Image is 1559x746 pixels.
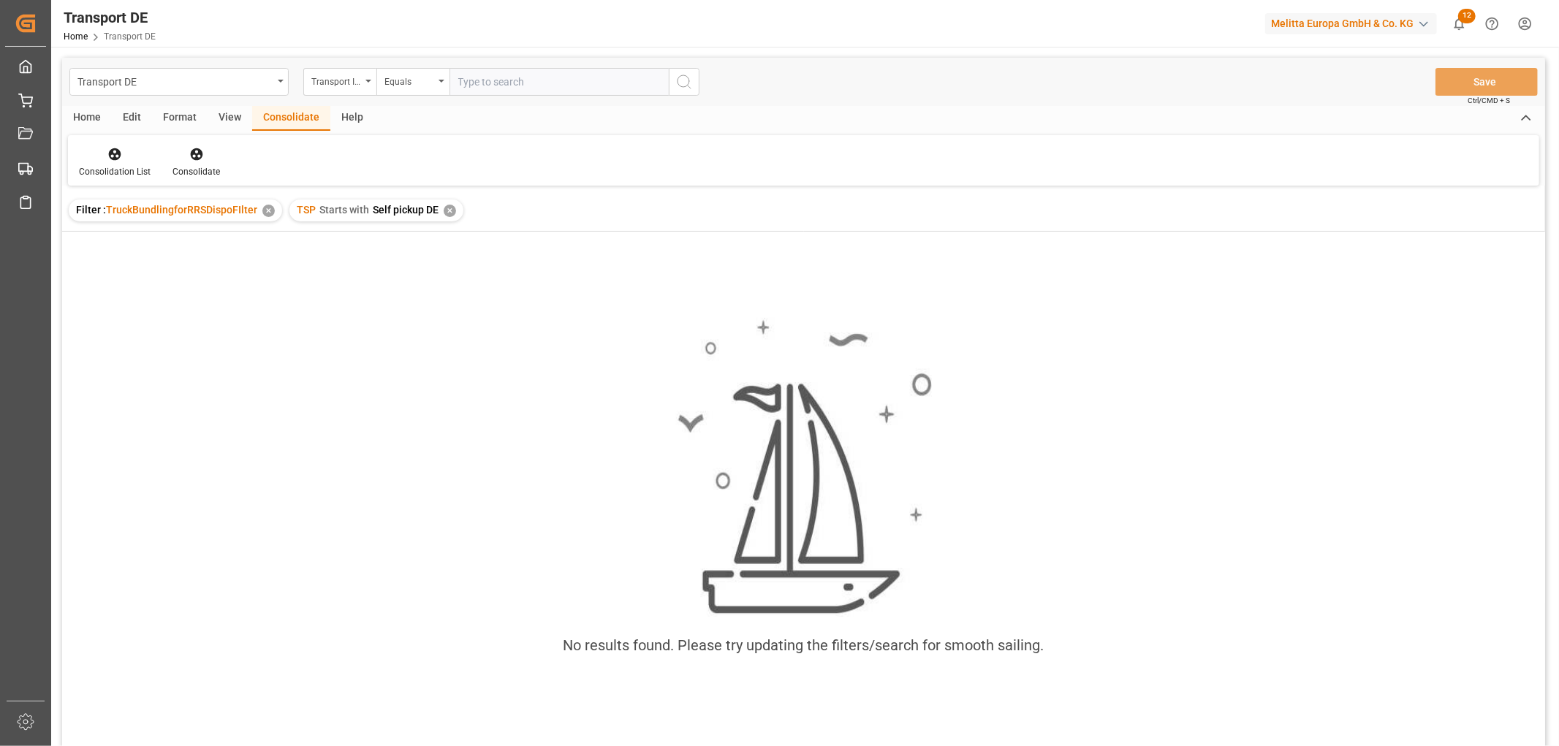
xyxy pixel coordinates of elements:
div: Consolidate [172,165,220,178]
span: Ctrl/CMD + S [1468,95,1510,106]
div: Help [330,106,374,131]
span: TruckBundlingforRRSDispoFIlter [106,204,257,216]
img: smooth_sailing.jpeg [676,318,932,616]
button: open menu [303,68,376,96]
span: Starts with [319,204,369,216]
span: TSP [297,204,316,216]
div: ✕ [262,205,275,217]
button: open menu [69,68,289,96]
div: Consolidation List [79,165,151,178]
button: Help Center [1476,7,1509,40]
div: Equals [384,72,434,88]
div: No results found. Please try updating the filters/search for smooth sailing. [564,634,1044,656]
div: View [208,106,252,131]
span: 12 [1458,9,1476,23]
button: show 12 new notifications [1443,7,1476,40]
button: search button [669,68,699,96]
input: Type to search [450,68,669,96]
div: ✕ [444,205,456,217]
span: Filter : [76,204,106,216]
div: Home [62,106,112,131]
div: Edit [112,106,152,131]
div: Melitta Europa GmbH & Co. KG [1265,13,1437,34]
button: open menu [376,68,450,96]
div: Consolidate [252,106,330,131]
div: Format [152,106,208,131]
span: Self pickup DE [373,204,439,216]
button: Save [1435,68,1538,96]
div: Transport DE [64,7,156,28]
button: Melitta Europa GmbH & Co. KG [1265,9,1443,37]
div: Transport ID Logward [311,72,361,88]
div: Transport DE [77,72,273,90]
a: Home [64,31,88,42]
